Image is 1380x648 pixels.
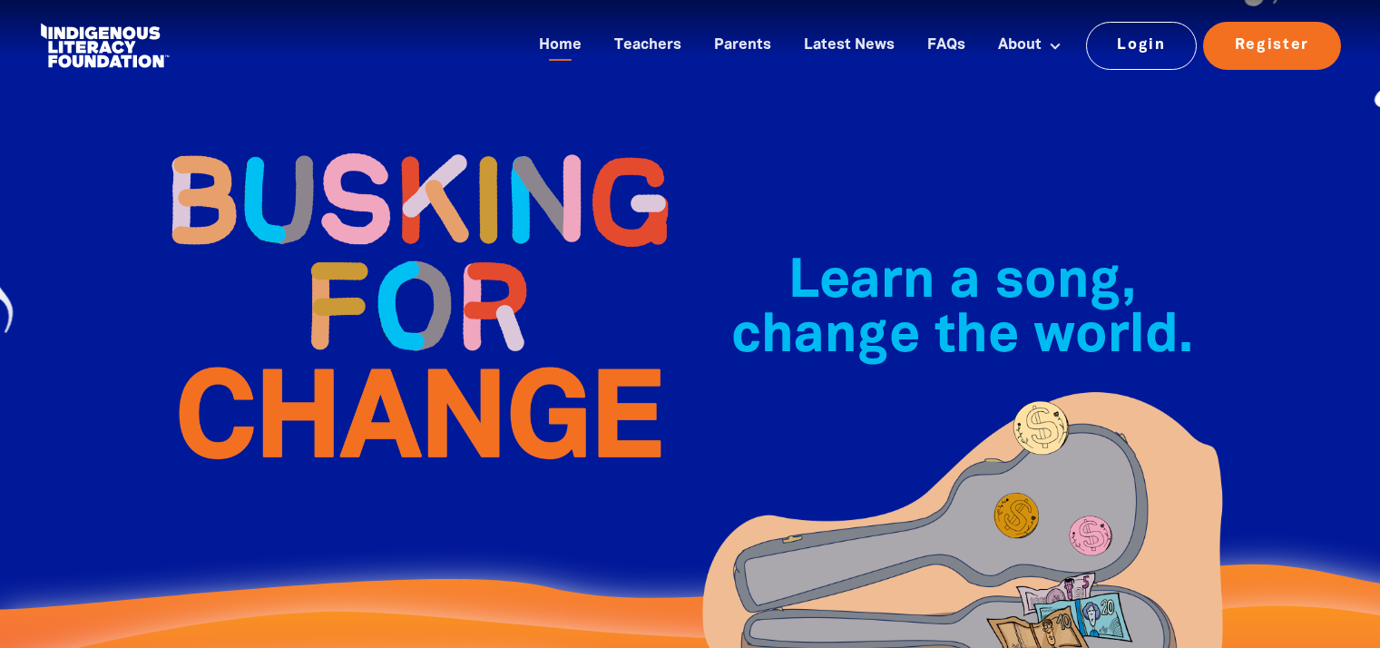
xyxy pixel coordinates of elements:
a: Latest News [793,31,905,61]
a: Register [1203,22,1341,69]
a: About [987,31,1072,61]
a: Login [1086,22,1198,69]
span: Learn a song, change the world. [731,258,1193,362]
a: Parents [703,31,782,61]
a: FAQs [916,31,976,61]
a: Teachers [603,31,692,61]
a: Home [528,31,592,61]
